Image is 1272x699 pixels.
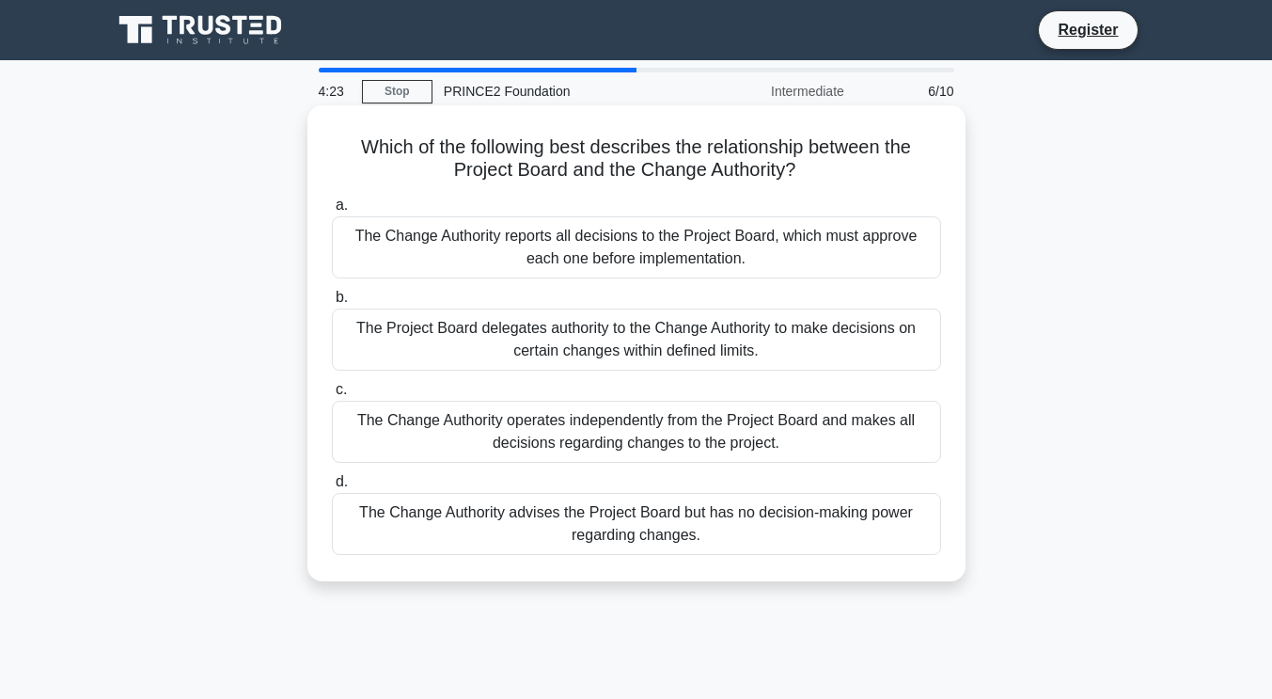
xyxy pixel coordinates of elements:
div: 6/10 [856,72,966,110]
div: Intermediate [691,72,856,110]
div: The Change Authority operates independently from the Project Board and makes all decisions regard... [332,401,941,463]
span: b. [336,289,348,305]
div: The Change Authority advises the Project Board but has no decision-making power regarding changes. [332,493,941,555]
div: The Project Board delegates authority to the Change Authority to make decisions on certain change... [332,309,941,371]
div: PRINCE2 Foundation [432,72,691,110]
span: c. [336,381,347,397]
span: a. [336,197,348,213]
a: Stop [362,80,432,103]
span: d. [336,473,348,489]
div: The Change Authority reports all decisions to the Project Board, which must approve each one befo... [332,216,941,278]
a: Register [1046,18,1129,41]
h5: Which of the following best describes the relationship between the Project Board and the Change A... [330,135,943,183]
div: 4:23 [307,72,362,110]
